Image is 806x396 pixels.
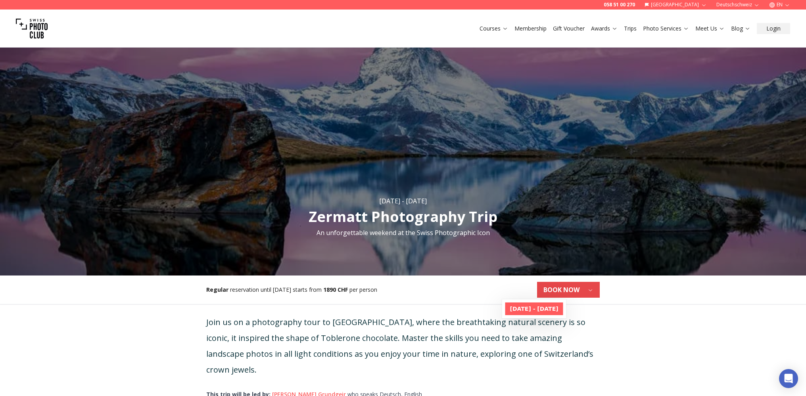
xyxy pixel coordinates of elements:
a: Membership [514,25,547,33]
div: BOOK NOW [502,299,566,318]
a: Courses [480,25,508,33]
button: Membership [511,23,550,34]
a: Awards [591,25,618,33]
button: Gift Voucher [550,23,588,34]
a: 058 51 00 270 [604,2,635,8]
b: BOOK NOW [543,285,580,295]
button: Blog [728,23,754,34]
button: Trips [621,23,640,34]
button: BOOK NOW [537,282,600,298]
button: Photo Services [640,23,692,34]
b: [DATE] - [DATE] [510,305,558,313]
b: Regular [206,286,228,293]
a: Trips [624,25,637,33]
a: Blog [731,25,750,33]
span: reservation until [DATE] starts from [230,286,322,293]
span: per person [349,286,377,293]
div: [DATE] - [DATE] [379,196,427,206]
button: Awards [588,23,621,34]
button: Login [757,23,790,34]
a: Gift Voucher [553,25,585,33]
a: Meet Us [695,25,725,33]
button: Meet Us [692,23,728,34]
a: Photo Services [643,25,689,33]
b: 1890 CHF [323,286,348,293]
div: Open Intercom Messenger [779,369,798,388]
span: Join us on a photography tour to [GEOGRAPHIC_DATA], where the breathtaking natural scenery is so ... [206,317,593,375]
button: Courses [476,23,511,34]
h1: Zermatt Photography Trip [309,209,497,225]
img: Swiss photo club [16,13,48,44]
